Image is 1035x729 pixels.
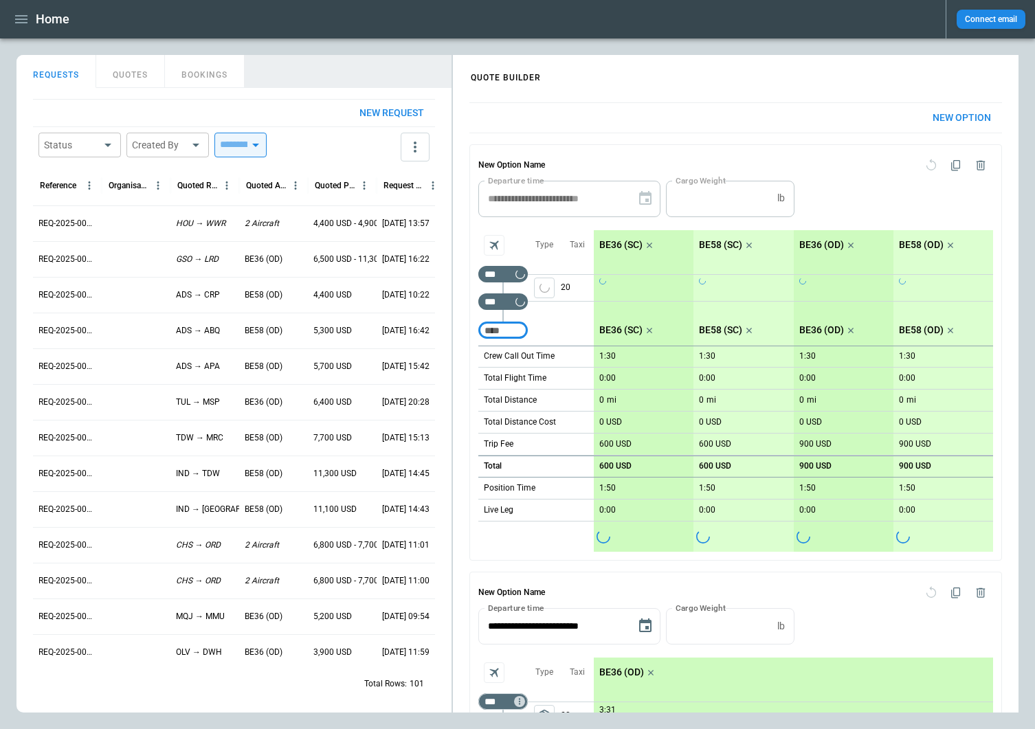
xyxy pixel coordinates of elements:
p: Live Leg [484,504,513,516]
p: REQ-2025-000252 [38,218,96,229]
p: 1:30 [899,351,915,361]
p: 0:00 [699,505,715,515]
div: Too short [478,293,528,310]
p: 0:00 [599,505,616,515]
button: Reference column menu [80,177,98,194]
p: Total Flight Time [484,372,546,384]
button: REQUESTS [16,55,96,88]
label: Departure time [488,175,544,186]
p: 6,800 USD - 7,700 USD [313,575,397,587]
p: lb [777,192,785,204]
p: 900 USD [899,439,931,449]
p: MQJ → MMU [176,611,225,623]
p: BE58 (OD) [245,361,282,372]
p: BE58 (OD) [245,468,282,480]
p: 20 [561,275,594,301]
p: BE36 (OD) [799,239,844,251]
span: Delete quote option [968,581,993,605]
p: 0 USD [699,417,722,427]
p: Taxi [570,239,585,251]
p: REQ-2025-000247 [38,396,96,408]
p: BE58 (OD) [899,239,944,251]
p: REQ-2025-000251 [38,254,96,265]
button: Quoted Route column menu [218,177,236,194]
p: BE58 (OD) [245,504,282,515]
p: BE36 (SC) [599,239,643,251]
p: 0:00 [899,373,915,383]
p: 3:31 [599,705,616,715]
p: 5,200 USD [313,611,352,623]
p: 6,400 USD [313,396,352,408]
p: BE58 (OD) [245,432,282,444]
p: BE36 (OD) [245,254,282,265]
p: IND → TDW [176,468,220,480]
p: 0 [699,395,704,405]
p: BE58 (OD) [899,324,944,336]
p: Trip Fee [484,438,513,450]
p: BE58 (SC) [699,239,742,251]
p: REQ-2025-000243 [38,539,96,551]
p: ADS → APA [176,361,220,372]
div: Organisation [109,181,149,190]
p: 2 Aircraft [245,539,279,551]
p: BE58 (OD) [245,325,282,337]
div: Not found [478,693,528,710]
p: 600 USD [699,439,731,449]
p: 600 USD [699,461,731,471]
button: Organisation column menu [149,177,167,194]
p: REQ-2025-000249 [38,325,96,337]
p: ADS → CRP [176,289,220,301]
button: Quoted Price column menu [355,177,373,194]
p: 0 [799,395,804,405]
span: Delete quote option [968,153,993,178]
p: 5,300 USD [313,325,352,337]
p: BE36 (SC) [599,324,643,336]
div: Created By [132,138,187,152]
div: Reference [40,181,76,190]
p: 11,300 USD [313,468,357,480]
p: BE36 (OD) [245,647,282,658]
h1: Home [36,11,69,27]
p: [DATE] 11:00 [382,575,430,587]
span: Type of sector [534,278,555,298]
p: OLV → DWH [176,647,222,658]
p: 1:30 [599,351,616,361]
p: 4,400 USD - 4,900 USD [313,218,397,229]
p: [DATE] 16:22 [382,254,430,265]
p: HOU → WWR [176,218,225,229]
p: 11,100 USD [313,504,357,515]
p: 20 [561,702,594,729]
p: [DATE] 11:01 [382,539,430,551]
p: 600 USD [599,461,632,471]
button: BOOKINGS [165,55,245,88]
p: 101 [410,678,424,690]
p: [DATE] 15:13 [382,432,430,444]
p: 6,500 USD - 11,300 USD [313,254,401,265]
p: [DATE] 14:45 [382,468,430,480]
p: 5,700 USD [313,361,352,372]
div: Status [44,138,99,152]
button: Connect email [957,10,1025,29]
p: 1:30 [799,351,816,361]
button: QUOTES [96,55,165,88]
p: 3,900 USD [313,647,352,658]
p: BE58 (SC) [699,324,742,336]
span: Reset quote option [919,581,944,605]
button: Request Created At (UTC-05:00) column menu [424,177,442,194]
p: 4,400 USD [313,289,352,301]
p: 600 USD [599,439,632,449]
p: REQ-2025-000244 [38,504,96,515]
p: mi [807,394,816,406]
div: Too short [478,322,528,339]
span: Type of sector [534,705,555,726]
button: Quoted Aircraft column menu [287,177,304,194]
button: left aligned [534,278,555,298]
p: TUL → MSP [176,396,220,408]
p: [DATE] 15:42 [382,361,430,372]
p: IND → [GEOGRAPHIC_DATA] [176,504,281,515]
p: 1:50 [799,483,816,493]
p: REQ-2025-000242 [38,575,96,587]
p: [DATE] 11:59 [382,647,430,658]
div: Request Created At (UTC-05:00) [383,181,424,190]
p: 2 Aircraft [245,218,279,229]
